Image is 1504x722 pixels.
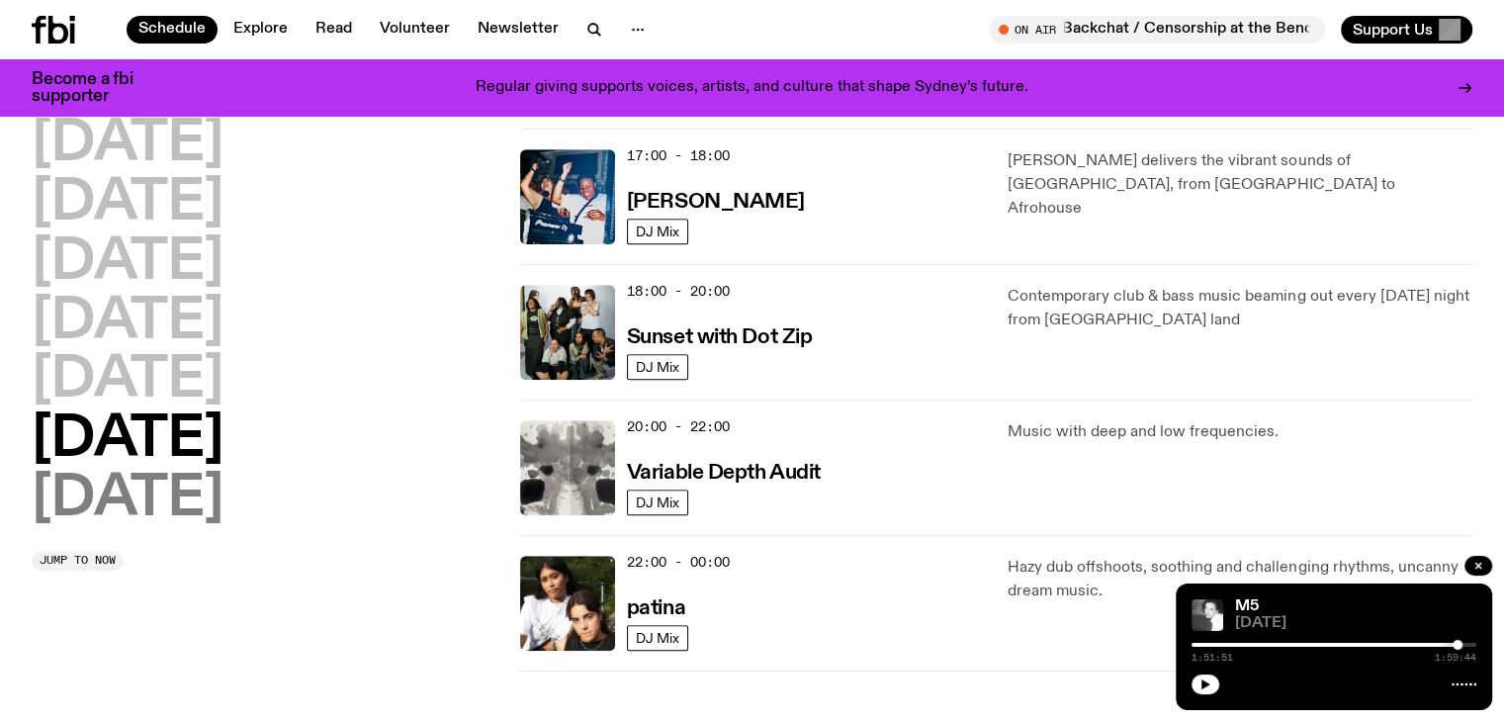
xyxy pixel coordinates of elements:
[32,71,158,105] h3: Become a fbi supporter
[40,555,116,566] span: Jump to now
[636,359,679,374] span: DJ Mix
[32,472,223,527] button: [DATE]
[32,176,223,231] button: [DATE]
[636,630,679,645] span: DJ Mix
[627,219,688,244] a: DJ Mix
[627,192,805,213] h3: [PERSON_NAME]
[1341,16,1472,44] button: Support Us
[627,282,730,301] span: 18:00 - 20:00
[627,188,805,213] a: [PERSON_NAME]
[1435,653,1476,663] span: 1:59:44
[627,417,730,436] span: 20:00 - 22:00
[1008,149,1472,221] p: [PERSON_NAME] delivers the vibrant sounds of [GEOGRAPHIC_DATA], from [GEOGRAPHIC_DATA] to Afrohouse
[989,16,1325,44] button: On AirBackchat / Censorship at the Bendigo Writers Festival, colourism in the makeup industry, an...
[32,551,124,571] button: Jump to now
[627,598,685,619] h3: patina
[221,16,300,44] a: Explore
[627,553,730,572] span: 22:00 - 00:00
[627,490,688,515] a: DJ Mix
[1192,599,1223,631] img: A black and white photo of Lilly wearing a white blouse and looking up at the camera.
[520,420,615,515] img: A black and white Rorschach
[627,323,813,348] a: Sunset with Dot Zip
[127,16,218,44] a: Schedule
[627,146,730,165] span: 17:00 - 18:00
[627,459,821,484] a: Variable Depth Audit
[32,412,223,468] button: [DATE]
[368,16,462,44] a: Volunteer
[1192,653,1233,663] span: 1:51:51
[627,463,821,484] h3: Variable Depth Audit
[627,594,685,619] a: patina
[1235,616,1476,631] span: [DATE]
[1008,420,1472,444] p: Music with deep and low frequencies.
[1008,285,1472,332] p: Contemporary club & bass music beaming out every [DATE] night from [GEOGRAPHIC_DATA] land
[32,295,223,350] button: [DATE]
[32,353,223,408] button: [DATE]
[1008,556,1472,603] p: Hazy dub offshoots, soothing and challenging rhythms, uncanny dream music.
[1235,598,1259,614] a: M5
[466,16,571,44] a: Newsletter
[636,495,679,509] span: DJ Mix
[1353,21,1433,39] span: Support Us
[32,235,223,291] button: [DATE]
[627,354,688,380] a: DJ Mix
[636,224,679,238] span: DJ Mix
[476,79,1028,97] p: Regular giving supports voices, artists, and culture that shape Sydney’s future.
[32,117,223,172] button: [DATE]
[304,16,364,44] a: Read
[627,327,813,348] h3: Sunset with Dot Zip
[627,625,688,651] a: DJ Mix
